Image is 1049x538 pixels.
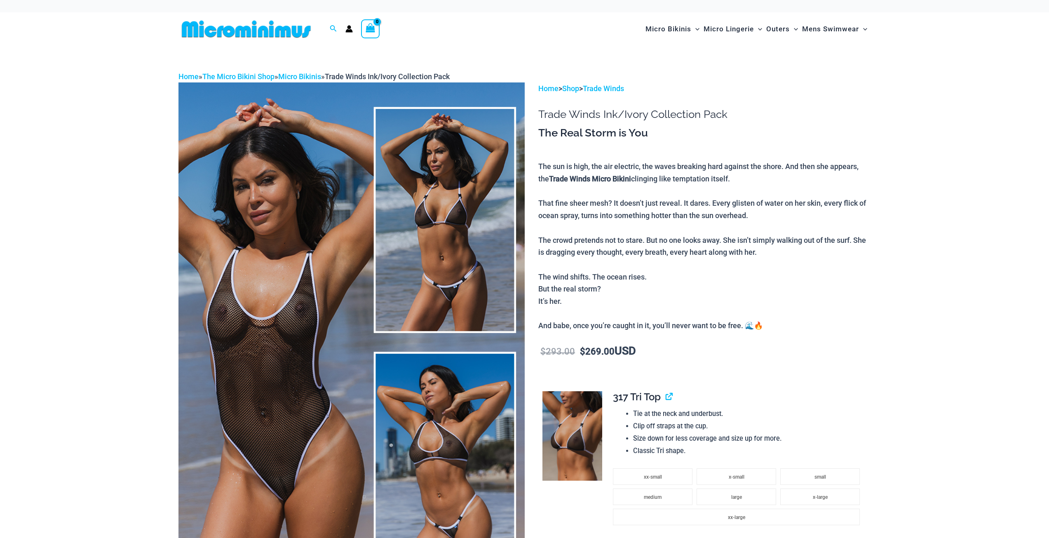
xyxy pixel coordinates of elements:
[538,126,871,140] h3: The Real Storm is You
[644,494,662,500] span: medium
[731,494,742,500] span: large
[633,408,864,420] li: Tie at the neck and underbust.
[613,468,692,485] li: xx-small
[814,474,826,480] span: small
[704,19,754,40] span: Micro Lingerie
[613,509,860,525] li: xx-large
[278,72,321,81] a: Micro Bikinis
[540,346,546,357] span: $
[802,19,859,40] span: Mens Swimwear
[697,489,776,505] li: large
[643,16,702,42] a: Micro BikinisMenu ToggleMenu Toggle
[538,160,871,332] p: The sun is high, the air electric, the waves breaking hard against the shore. And then she appear...
[633,420,864,432] li: Clip off straps at the cup.
[644,474,662,480] span: xx-small
[642,15,871,43] nav: Site Navigation
[754,19,762,40] span: Menu Toggle
[178,72,450,81] span: » » »
[178,20,314,38] img: MM SHOP LOGO FLAT
[691,19,699,40] span: Menu Toggle
[697,468,776,485] li: x-small
[538,345,871,358] p: USD
[538,84,559,93] a: Home
[542,391,602,481] img: Tradewinds Ink and Ivory 317 Tri Top
[859,19,867,40] span: Menu Toggle
[549,174,631,183] b: Trade Winds Micro Bikini
[702,16,764,42] a: Micro LingerieMenu ToggleMenu Toggle
[178,72,199,81] a: Home
[580,346,615,357] bdi: 269.00
[633,432,864,445] li: Size down for less coverage and size up for more.
[645,19,691,40] span: Micro Bikinis
[780,489,860,505] li: x-large
[583,84,624,93] a: Trade Winds
[538,108,871,121] h1: Trade Winds Ink/Ivory Collection Pack
[580,346,585,357] span: $
[330,24,337,34] a: Search icon link
[538,82,871,95] p: > >
[562,84,579,93] a: Shop
[202,72,275,81] a: The Micro Bikini Shop
[613,391,661,403] span: 317 Tri Top
[361,19,380,38] a: View Shopping Cart, empty
[728,515,745,520] span: xx-large
[613,489,692,505] li: medium
[345,25,353,33] a: Account icon link
[813,494,828,500] span: x-large
[325,72,450,81] span: Trade Winds Ink/Ivory Collection Pack
[766,19,790,40] span: Outers
[800,16,869,42] a: Mens SwimwearMenu ToggleMenu Toggle
[729,474,744,480] span: x-small
[764,16,800,42] a: OutersMenu ToggleMenu Toggle
[633,445,864,457] li: Classic Tri shape.
[780,468,860,485] li: small
[540,346,575,357] bdi: 293.00
[790,19,798,40] span: Menu Toggle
